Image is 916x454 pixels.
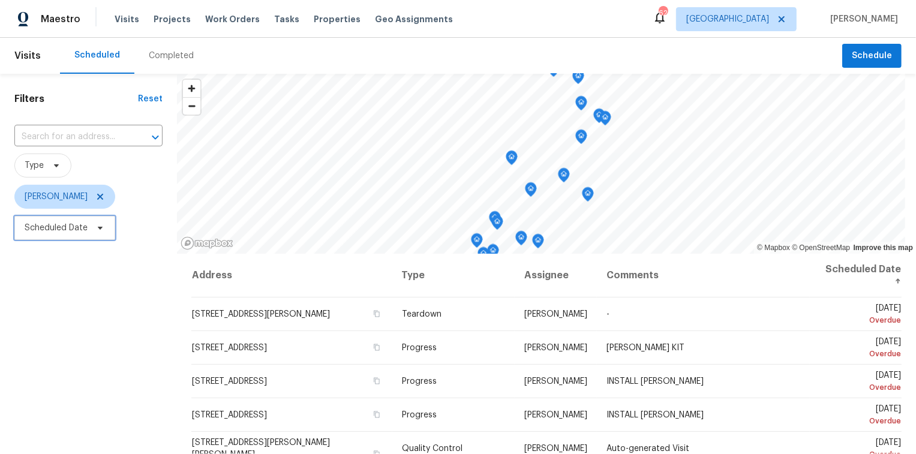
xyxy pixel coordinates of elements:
[192,344,267,352] span: [STREET_ADDRESS]
[819,338,901,360] span: [DATE]
[819,381,901,393] div: Overdue
[147,129,164,146] button: Open
[372,342,383,353] button: Copy Address
[183,97,200,115] button: Zoom out
[489,211,501,230] div: Map marker
[402,444,462,453] span: Quality Control
[757,243,790,252] a: Mapbox
[181,236,233,250] a: Mapbox homepage
[842,44,902,68] button: Schedule
[191,254,392,297] th: Address
[582,187,594,206] div: Map marker
[471,233,483,252] div: Map marker
[515,254,597,297] th: Assignee
[819,348,901,360] div: Overdue
[819,405,901,427] span: [DATE]
[854,243,913,252] a: Improve this map
[524,444,587,453] span: [PERSON_NAME]
[183,80,200,97] button: Zoom in
[314,13,361,25] span: Properties
[597,254,810,297] th: Comments
[375,13,453,25] span: Geo Assignments
[402,310,442,318] span: Teardown
[558,168,570,187] div: Map marker
[149,50,194,62] div: Completed
[477,247,489,266] div: Map marker
[825,13,898,25] span: [PERSON_NAME]
[402,377,437,386] span: Progress
[506,151,518,169] div: Map marker
[524,310,587,318] span: [PERSON_NAME]
[154,13,191,25] span: Projects
[819,415,901,427] div: Overdue
[810,254,902,297] th: Scheduled Date ↑
[515,231,527,249] div: Map marker
[575,130,587,148] div: Map marker
[606,344,684,352] span: [PERSON_NAME] KIT
[372,308,383,319] button: Copy Address
[177,74,905,254] canvas: Map
[183,98,200,115] span: Zoom out
[274,15,299,23] span: Tasks
[491,215,503,234] div: Map marker
[524,377,587,386] span: [PERSON_NAME]
[819,304,901,326] span: [DATE]
[41,13,80,25] span: Maestro
[402,344,437,352] span: Progress
[192,310,330,318] span: [STREET_ADDRESS][PERSON_NAME]
[524,344,587,352] span: [PERSON_NAME]
[25,191,88,203] span: [PERSON_NAME]
[14,43,41,69] span: Visits
[192,411,267,419] span: [STREET_ADDRESS]
[599,111,611,130] div: Map marker
[115,13,139,25] span: Visits
[25,160,44,172] span: Type
[819,371,901,393] span: [DATE]
[205,13,260,25] span: Work Orders
[606,411,704,419] span: INSTALL [PERSON_NAME]
[532,234,544,252] div: Map marker
[606,444,689,453] span: Auto-generated Visit
[524,411,587,419] span: [PERSON_NAME]
[14,93,138,105] h1: Filters
[402,411,437,419] span: Progress
[138,93,163,105] div: Reset
[525,182,537,201] div: Map marker
[686,13,769,25] span: [GEOGRAPHIC_DATA]
[606,310,609,318] span: -
[575,96,587,115] div: Map marker
[392,254,515,297] th: Type
[606,377,704,386] span: INSTALL [PERSON_NAME]
[192,377,267,386] span: [STREET_ADDRESS]
[659,7,667,19] div: 62
[852,49,892,64] span: Schedule
[372,375,383,386] button: Copy Address
[372,409,383,420] button: Copy Address
[819,314,901,326] div: Overdue
[487,244,499,263] div: Map marker
[74,49,120,61] div: Scheduled
[572,70,584,88] div: Map marker
[593,109,605,127] div: Map marker
[14,128,129,146] input: Search for an address...
[792,243,850,252] a: OpenStreetMap
[25,222,88,234] span: Scheduled Date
